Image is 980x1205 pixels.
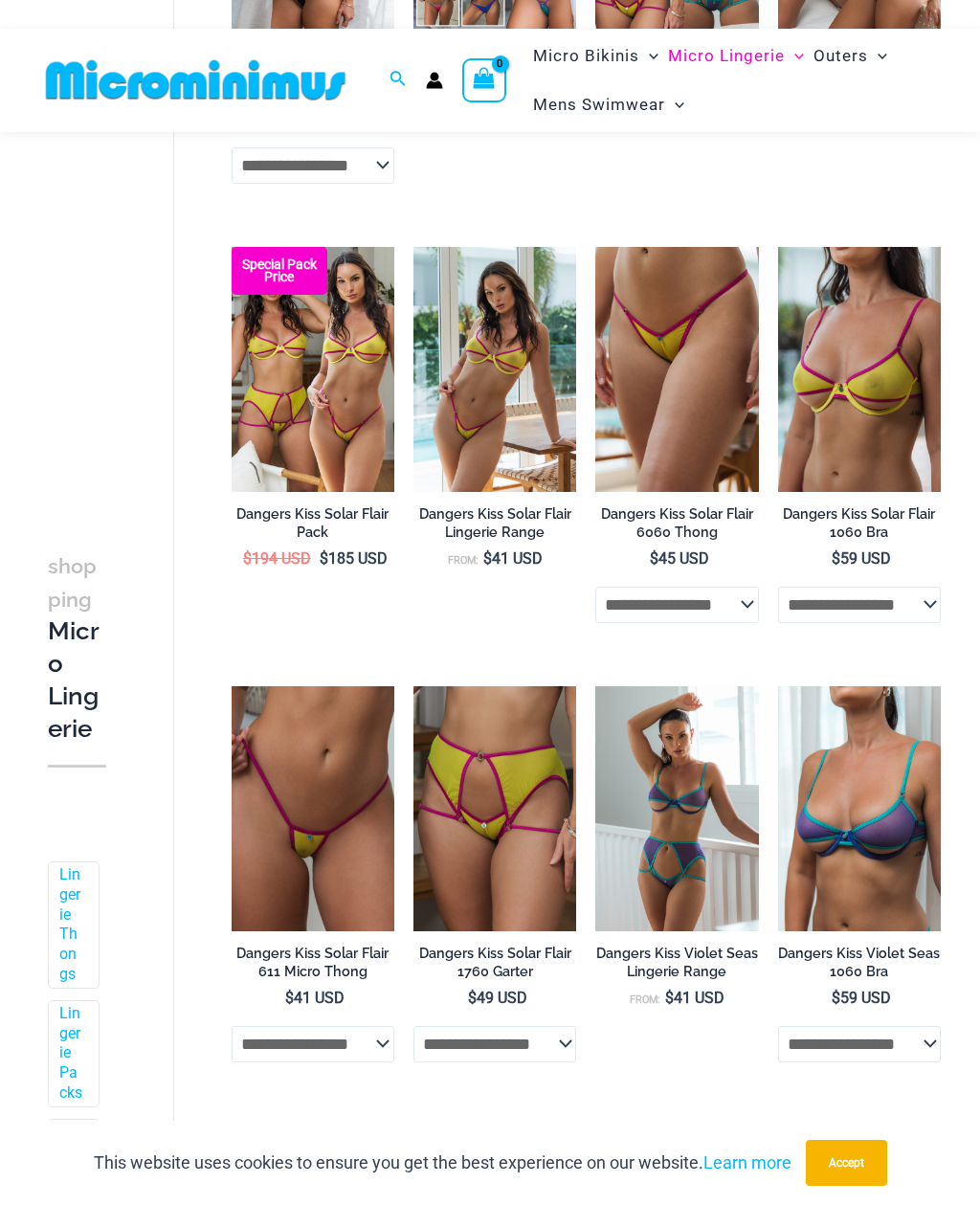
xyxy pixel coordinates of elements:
[413,505,576,548] a: Dangers Kiss Solar Flair Lingerie Range
[413,247,576,492] a: Dangers Kiss Solar Flair 1060 Bra 6060 Thong 01Dangers Kiss Solar Flair 1060 Bra 6060 Thong 04Dan...
[595,945,758,980] h2: Dangers Kiss Violet Seas Lingerie Range
[232,686,394,931] a: Dangers Kiss Solar Flair 611 Micro 01Dangers Kiss Solar Flair 611 Micro 02Dangers Kiss Solar Flai...
[778,505,941,541] h2: Dangers Kiss Solar Flair 1060 Bra
[243,549,252,568] span: $
[595,247,758,492] a: Dangers Kiss Solar Flair 6060 Thong 01Dangers Kiss Solar Flair 6060 Thong 02Dangers Kiss Solar Fl...
[59,865,84,985] a: Lingerie Thongs
[778,945,941,988] a: Dangers Kiss Violet Seas 1060 Bra
[630,993,660,1006] span: From:
[48,107,220,490] iframe: TrustedSite Certified
[232,505,394,548] a: Dangers Kiss Solar Flair Pack
[413,686,576,931] img: Dangers Kiss Solar Flair 6060 Thong 1760 Garter 03
[665,989,674,1007] span: $
[232,686,394,931] img: Dangers Kiss Solar Flair 611 Micro 01
[778,945,941,980] h2: Dangers Kiss Violet Seas 1060 Bra
[462,58,506,102] a: View Shopping Cart, empty
[663,32,809,80] a: Micro LingerieMenu ToggleMenu Toggle
[813,32,868,80] span: Outers
[413,247,576,492] img: Dangers Kiss Solar Flair 1060 Bra 6060 Thong 01
[483,549,492,568] span: $
[525,29,942,132] nav: Site Navigation
[595,247,758,492] img: Dangers Kiss Solar Flair 6060 Thong 01
[413,945,576,980] h2: Dangers Kiss Solar Flair 1760 Garter
[665,80,684,129] span: Menu Toggle
[232,945,394,988] a: Dangers Kiss Solar Flair 611 Micro Thong
[650,549,709,568] bdi: 45 USD
[778,686,941,931] img: Dangers Kiss Violet Seas 1060 Bra 01
[285,989,345,1007] bdi: 41 USD
[320,549,388,568] bdi: 185 USD
[533,32,639,80] span: Micro Bikinis
[426,72,443,89] a: Account icon link
[778,686,941,931] a: Dangers Kiss Violet Seas 1060 Bra 01Dangers Kiss Violet Seas 1060 Bra 611 Micro 04Dangers Kiss Vi...
[232,247,394,492] a: Dangers kiss Solar Flair Pack Dangers Kiss Solar Flair 1060 Bra 6060 Thong 1760 Garter 03Dangers ...
[778,505,941,548] a: Dangers Kiss Solar Flair 1060 Bra
[595,505,758,548] a: Dangers Kiss Solar Flair 6060 Thong
[832,549,840,568] span: $
[390,68,407,92] a: Search icon link
[448,554,479,567] span: From:
[94,1149,791,1177] p: This website uses cookies to ensure you get the best experience on our website.
[785,32,804,80] span: Menu Toggle
[832,989,840,1007] span: $
[243,549,311,568] bdi: 194 USD
[778,247,941,492] img: Dangers Kiss Solar Flair 1060 Bra 01
[665,989,724,1007] bdi: 41 USD
[232,945,394,980] h2: Dangers Kiss Solar Flair 611 Micro Thong
[639,32,658,80] span: Menu Toggle
[595,686,758,931] a: Dangers Kiss Violet Seas 1060 Bra 6060 Thong 1760 Garter 02Dangers Kiss Violet Seas 1060 Bra 6060...
[413,686,576,931] a: Dangers Kiss Solar Flair 6060 Thong 1760 Garter 03Dangers Kiss Solar Flair 6060 Thong 1760 Garter...
[48,554,97,612] span: shopping
[468,989,477,1007] span: $
[528,32,663,80] a: Micro BikinisMenu ToggleMenu Toggle
[59,1004,84,1104] a: Lingerie Packs
[533,80,665,129] span: Mens Swimwear
[806,1140,887,1186] button: Accept
[232,258,327,283] b: Special Pack Price
[650,549,658,568] span: $
[668,32,785,80] span: Micro Lingerie
[232,247,394,492] img: Dangers kiss Solar Flair Pack
[528,80,689,129] a: Mens SwimwearMenu ToggleMenu Toggle
[595,945,758,988] a: Dangers Kiss Violet Seas Lingerie Range
[778,247,941,492] a: Dangers Kiss Solar Flair 1060 Bra 01Dangers Kiss Solar Flair 1060 Bra 02Dangers Kiss Solar Flair ...
[483,549,543,568] bdi: 41 USD
[413,945,576,988] a: Dangers Kiss Solar Flair 1760 Garter
[868,32,887,80] span: Menu Toggle
[468,989,527,1007] bdi: 49 USD
[832,989,891,1007] bdi: 59 USD
[595,505,758,541] h2: Dangers Kiss Solar Flair 6060 Thong
[703,1152,791,1172] a: Learn more
[38,58,353,101] img: MM SHOP LOGO FLAT
[232,505,394,541] h2: Dangers Kiss Solar Flair Pack
[48,549,106,746] h3: Micro Lingerie
[595,686,758,931] img: Dangers Kiss Violet Seas 1060 Bra 6060 Thong 1760 Garter 02
[320,549,328,568] span: $
[832,549,891,568] bdi: 59 USD
[809,32,892,80] a: OutersMenu ToggleMenu Toggle
[413,505,576,541] h2: Dangers Kiss Solar Flair Lingerie Range
[285,989,294,1007] span: $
